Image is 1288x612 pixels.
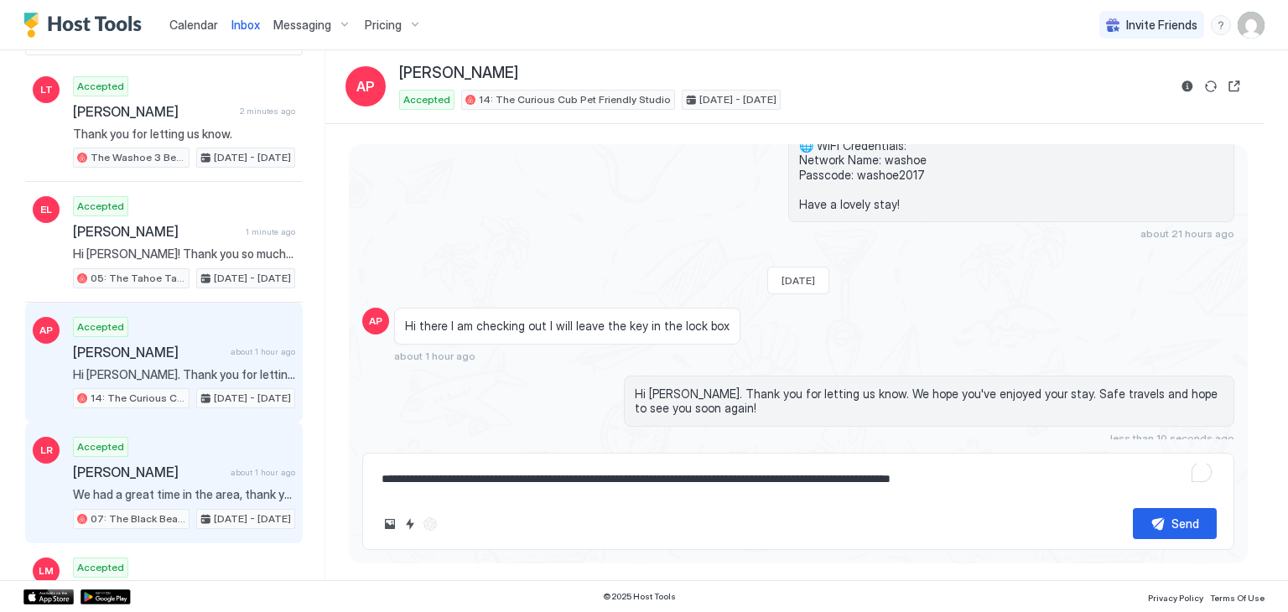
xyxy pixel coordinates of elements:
span: Terms Of Use [1210,593,1265,603]
span: Messaging [273,18,331,33]
div: Send [1171,515,1199,532]
span: AP [369,314,382,329]
button: Send [1133,508,1217,539]
span: less than 10 seconds ago [1110,432,1234,444]
span: Accepted [77,560,124,575]
button: Reservation information [1177,76,1197,96]
a: Calendar [169,16,218,34]
span: 07: The Black Bear King Studio [91,511,185,526]
span: [PERSON_NAME] [399,64,518,83]
button: Quick reply [400,514,420,534]
a: Privacy Policy [1148,588,1203,605]
span: about 1 hour ago [231,467,295,478]
button: Open reservation [1224,76,1244,96]
span: [PERSON_NAME] [73,344,224,360]
span: We had a great time in the area, thank you for your hospitality! Have a great day! [73,487,295,502]
span: Accepted [77,199,124,214]
button: Sync reservation [1201,76,1221,96]
span: [PERSON_NAME] [73,223,239,240]
span: [PERSON_NAME] [73,103,233,120]
span: 05: The Tahoe Tamarack Pet Friendly Studio [91,271,185,286]
span: Accepted [77,319,124,335]
span: Privacy Policy [1148,593,1203,603]
a: Host Tools Logo [23,13,149,38]
span: Hi [PERSON_NAME]! Thank you so much for staying with us. We hope you've enjoyed your stay. Safe t... [73,246,295,262]
span: LM [39,563,54,578]
span: AP [39,323,53,338]
span: Hi there I am checking out I will leave the key in the lock box [405,319,730,334]
span: Inbox [231,18,260,32]
a: App Store [23,589,74,604]
span: Hi [PERSON_NAME]. Thank you for letting us know. We hope you've enjoyed your stay. Safe travels a... [73,367,295,382]
span: 14: The Curious Cub Pet Friendly Studio [479,92,671,107]
span: [DATE] - [DATE] [214,271,291,286]
span: Thank you for letting us know. [73,127,295,142]
a: Google Play Store [80,589,131,604]
span: Accepted [403,92,450,107]
div: menu [1211,15,1231,35]
span: Invite Friends [1126,18,1197,33]
a: Terms Of Use [1210,588,1265,605]
span: about 1 hour ago [394,350,475,362]
span: LT [40,82,53,97]
span: Pricing [365,18,402,33]
span: 2 minutes ago [240,106,295,117]
a: Inbox [231,16,260,34]
span: about 1 hour ago [231,346,295,357]
span: Calendar [169,18,218,32]
span: The Washoe 3 Bedroom Family Unit [91,150,185,165]
span: 1 minute ago [246,226,295,237]
span: Hi [PERSON_NAME]. Thank you for letting us know. We hope you've enjoyed your stay. Safe travels a... [635,386,1223,416]
span: [DATE] [782,274,815,287]
span: Accepted [77,79,124,94]
textarea: To enrich screen reader interactions, please activate Accessibility in Grammarly extension settings [380,464,1217,495]
span: LR [40,443,53,458]
span: EL [40,202,52,217]
div: User profile [1238,12,1265,39]
span: [DATE] - [DATE] [214,150,291,165]
span: [DATE] - [DATE] [214,391,291,406]
span: AP [356,76,375,96]
span: [DATE] - [DATE] [699,92,776,107]
span: [DATE] - [DATE] [214,511,291,526]
button: Upload image [380,514,400,534]
span: about 21 hours ago [1140,227,1234,240]
span: 14: The Curious Cub Pet Friendly Studio [91,391,185,406]
span: [PERSON_NAME] [73,464,224,480]
span: © 2025 Host Tools [603,591,676,602]
span: Accepted [77,439,124,454]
